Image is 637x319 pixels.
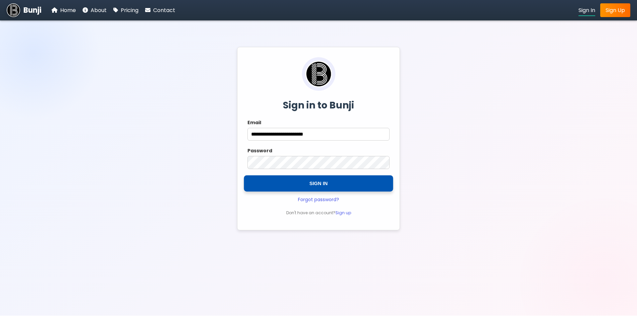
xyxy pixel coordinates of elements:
[7,3,20,17] img: Bunji Dental Referral Management
[121,6,138,14] span: Pricing
[91,6,107,14] span: About
[606,6,625,14] span: Sign Up
[153,6,175,14] span: Contact
[247,147,390,154] label: Password
[335,210,351,216] a: Sign up
[60,6,76,14] span: Home
[113,6,138,14] a: Pricing
[23,5,41,16] span: Bunji
[244,175,393,191] button: SIGN IN
[247,98,390,112] h2: Sign in to Bunji
[145,6,175,14] a: Contact
[51,6,76,14] a: Home
[305,61,332,88] img: Bunji Dental Referral Management
[247,119,390,126] label: Email
[578,6,595,14] a: Sign In
[600,3,630,17] a: Sign Up
[7,3,41,17] a: Bunji
[298,196,339,203] a: Forgot password?
[247,210,390,216] p: Don't have an account?
[83,6,107,14] a: About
